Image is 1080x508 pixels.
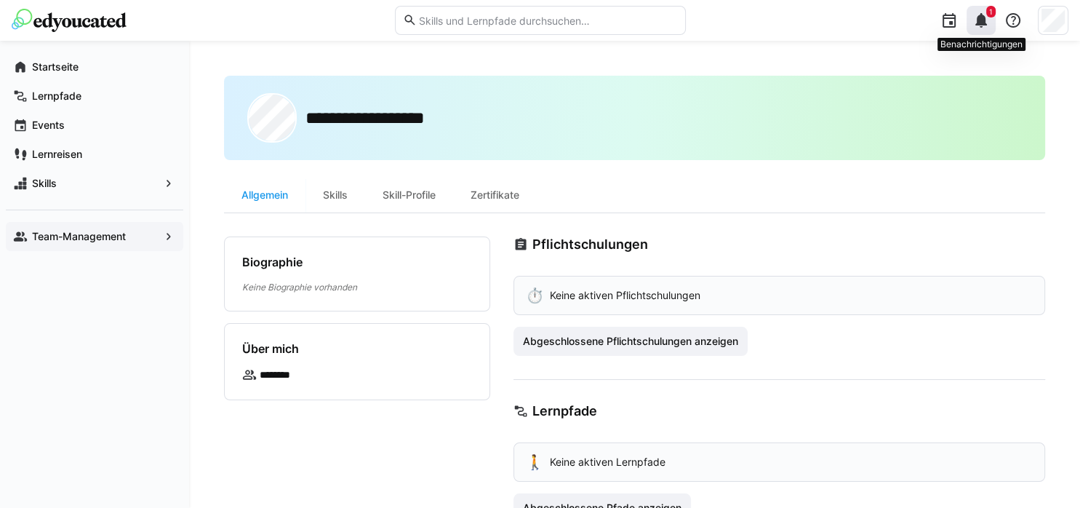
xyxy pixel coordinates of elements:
[242,255,303,269] h4: Biographie
[532,237,648,253] h3: Pflichtschulungen
[365,178,453,213] div: Skill-Profile
[532,403,597,419] h3: Lernpfade
[305,178,365,213] div: Skills
[550,288,700,303] p: Keine aktiven Pflichtschulungen
[242,281,472,293] p: Keine Biographie vorhanden
[526,455,544,469] div: 🚶
[550,455,665,469] p: Keine aktiven Lernpfade
[242,341,299,356] h4: Über mich
[513,327,748,356] button: Abgeschlossene Pflichtschulungen anzeigen
[937,38,1025,51] div: Benachrichtigungen
[224,178,305,213] div: Allgemein
[453,178,537,213] div: Zertifikate
[989,7,993,16] span: 1
[526,288,544,303] div: ⏱️
[417,14,677,27] input: Skills und Lernpfade durchsuchen…
[521,334,740,349] span: Abgeschlossene Pflichtschulungen anzeigen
